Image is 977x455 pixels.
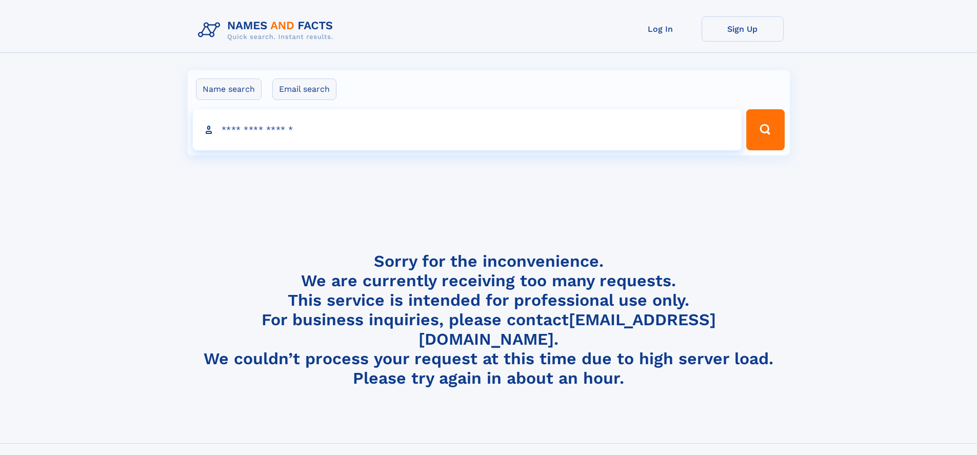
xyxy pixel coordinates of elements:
[746,109,784,150] button: Search Button
[272,78,336,100] label: Email search
[620,16,702,42] a: Log In
[702,16,784,42] a: Sign Up
[194,16,342,44] img: Logo Names and Facts
[193,109,742,150] input: search input
[194,251,784,388] h4: Sorry for the inconvenience. We are currently receiving too many requests. This service is intend...
[418,310,716,349] a: [EMAIL_ADDRESS][DOMAIN_NAME]
[196,78,262,100] label: Name search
